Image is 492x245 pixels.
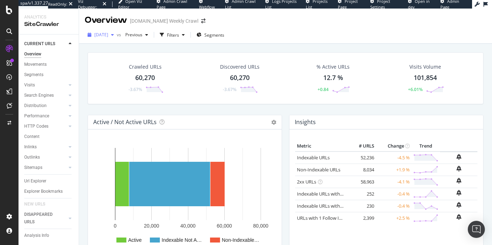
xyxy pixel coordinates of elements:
div: 12.7 % [323,73,343,82]
div: CURRENT URLS [24,40,55,48]
a: Sitemaps [24,164,67,171]
div: bell-plus [456,202,461,208]
a: Indexable URLs [297,154,330,161]
div: Segments [24,71,43,79]
span: vs [117,32,122,38]
i: Options [271,120,276,125]
button: [DATE] [85,29,117,41]
a: URLs with 1 Follow Inlink [297,215,349,221]
div: [DOMAIN_NAME] Weekly Crawl [130,17,198,25]
td: 8,034 [347,164,376,176]
h4: Active / Not Active URLs [93,117,157,127]
div: Analysis Info [24,232,49,239]
div: bell-plus [456,178,461,183]
a: Performance [24,112,67,120]
div: Sitemaps [24,164,42,171]
div: Distribution [24,102,47,110]
button: Segments [194,29,227,41]
td: 252 [347,188,376,200]
td: 230 [347,200,376,212]
div: % Active URLs [316,63,350,70]
a: Search Engines [24,92,67,99]
div: bell-plus [456,190,461,196]
div: -3.67% [223,86,236,92]
text: 40,000 [180,223,196,229]
div: 101,854 [414,73,437,82]
div: Performance [24,112,49,120]
span: Segments [204,32,224,38]
th: Metric [295,141,347,151]
a: Outlinks [24,154,67,161]
div: Overview [24,50,41,58]
td: 2,399 [347,212,376,224]
span: Webflow [199,4,215,10]
button: Filters [157,29,188,41]
th: # URLS [347,141,376,151]
text: Indexable Not A… [162,237,202,243]
text: 60,000 [217,223,232,229]
th: Change [376,141,412,151]
span: 2025 Sep. 11th [94,32,108,38]
a: CURRENT URLS [24,40,67,48]
div: Search Engines [24,92,54,99]
text: 0 [114,223,117,229]
div: +0.84 [318,86,329,92]
div: arrow-right-arrow-left [201,18,205,23]
a: Non-Indexable URLs [297,166,340,173]
div: Overview [85,14,127,26]
a: Distribution [24,102,67,110]
div: DISAPPEARED URLS [24,211,60,226]
a: Url Explorer [24,177,74,185]
a: Segments [24,71,74,79]
a: Movements [24,61,74,68]
a: HTTP Codes [24,123,67,130]
text: Active [128,237,142,243]
div: HTTP Codes [24,123,48,130]
td: +1.9 % [376,164,412,176]
text: 20,000 [144,223,159,229]
a: 2xx URLs [297,179,316,185]
td: -0.4 % [376,200,412,212]
div: 60,270 [230,73,250,82]
h4: Insights [295,117,316,127]
div: SiteCrawler [24,20,73,28]
a: NEW URLS [24,201,52,208]
div: Visits [24,81,35,89]
td: +2.5 % [376,212,412,224]
div: +6.01% [408,86,423,92]
a: Analysis Info [24,232,74,239]
div: Crawled URLs [129,63,162,70]
a: Indexable URLs with Bad Description [297,203,375,209]
td: -0.4 % [376,188,412,200]
td: -4.1 % [376,176,412,188]
div: Open Intercom Messenger [468,221,485,238]
div: Inlinks [24,143,37,151]
div: Movements [24,61,47,68]
div: Explorer Bookmarks [24,188,63,195]
div: -3.67% [129,86,142,92]
div: ReadOnly: [48,1,67,7]
a: Explorer Bookmarks [24,188,74,195]
td: -4.5 % [376,151,412,164]
div: NEW URLS [24,201,45,208]
a: Content [24,133,74,140]
div: Visits Volume [409,63,441,70]
div: Filters [167,32,179,38]
text: 80,000 [253,223,268,229]
button: Previous [122,29,151,41]
div: Content [24,133,40,140]
div: bell-plus [456,166,461,171]
div: bell-plus [456,214,461,220]
div: bell-plus [456,154,461,160]
th: Trend [412,141,440,151]
div: Discovered URLs [220,63,260,70]
div: Outlinks [24,154,40,161]
a: DISAPPEARED URLS [24,211,67,226]
div: Analytics [24,14,73,20]
a: Inlinks [24,143,67,151]
text: Non-Indexable… [222,237,259,243]
a: Overview [24,50,74,58]
a: Indexable URLs with Bad H1 [297,191,356,197]
span: Previous [122,32,142,38]
a: Visits [24,81,67,89]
